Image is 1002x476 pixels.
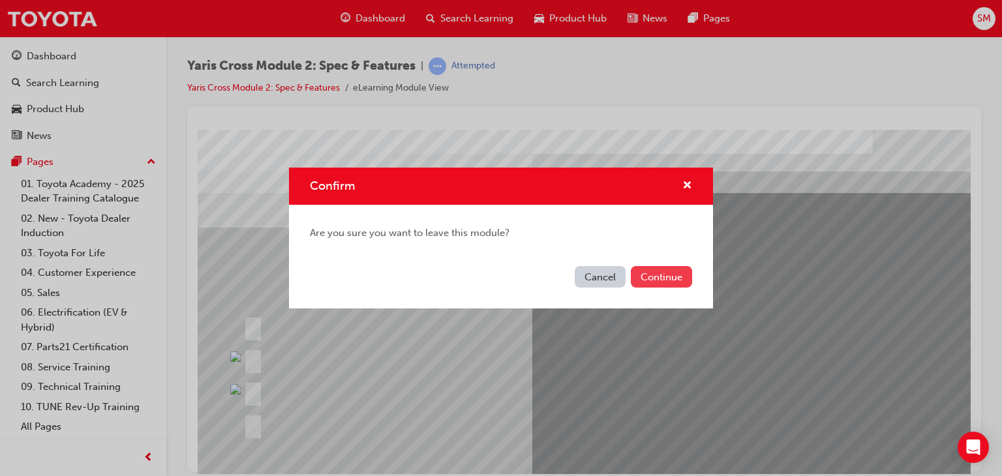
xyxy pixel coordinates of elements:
[682,181,692,192] span: cross-icon
[310,179,355,193] span: Confirm
[575,266,626,288] button: Cancel
[682,178,692,194] button: cross-icon
[958,432,989,463] div: Open Intercom Messenger
[33,254,43,265] img: incorrect_answer_normal.png
[289,205,713,261] div: Are you sure you want to leave this module?
[33,222,43,232] img: correct_answer_normal.png
[631,266,692,288] button: Continue
[289,168,713,308] div: Confirm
